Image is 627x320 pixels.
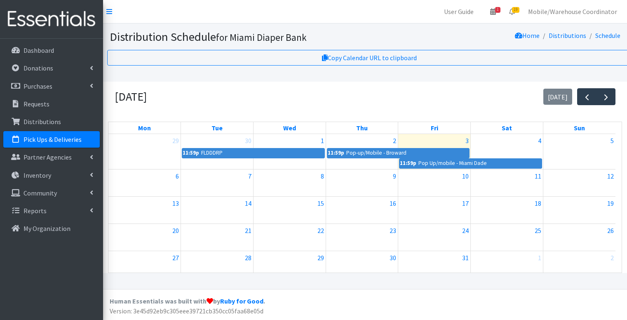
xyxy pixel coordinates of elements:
[606,197,615,210] a: October 19, 2025
[110,30,405,44] h1: Distribution Schedule
[3,202,100,219] a: Reports
[108,197,181,224] td: October 13, 2025
[181,251,254,278] td: October 28, 2025
[108,134,181,169] td: September 29, 2025
[495,7,500,13] span: 1
[399,158,542,168] a: 11:59pPop Up/mobile - Miami Dade
[503,3,521,20] a: 19
[108,224,181,251] td: October 20, 2025
[243,251,253,264] a: October 28, 2025
[216,31,307,43] small: for Miami Diaper Bank
[253,251,326,278] td: October 29, 2025
[171,197,181,210] a: October 13, 2025
[606,224,615,237] a: October 26, 2025
[577,88,596,105] button: Previous month
[398,251,471,278] td: October 31, 2025
[549,31,586,40] a: Distributions
[316,251,326,264] a: October 29, 2025
[391,169,398,183] a: October 9, 2025
[23,100,49,108] p: Requests
[253,134,326,169] td: October 1, 2025
[533,197,543,210] a: October 18, 2025
[3,60,100,76] a: Donations
[533,224,543,237] a: October 25, 2025
[3,78,100,94] a: Purchases
[471,169,543,197] td: October 11, 2025
[543,251,615,278] td: November 2, 2025
[391,134,398,147] a: October 2, 2025
[23,153,72,161] p: Partner Agencies
[471,197,543,224] td: October 18, 2025
[326,134,398,169] td: October 2, 2025
[346,148,407,158] div: Pop-up/Mobile - Broward
[326,169,398,197] td: October 9, 2025
[316,197,326,210] a: October 15, 2025
[171,224,181,237] a: October 20, 2025
[471,251,543,278] td: November 1, 2025
[543,224,615,251] td: October 26, 2025
[23,207,47,215] p: Reports
[174,169,181,183] a: October 6, 2025
[471,224,543,251] td: October 25, 2025
[398,224,471,251] td: October 24, 2025
[327,148,470,158] a: 11:59pPop-up/Mobile - Broward
[115,90,147,104] h2: [DATE]
[282,122,298,134] a: Wednesday
[23,189,57,197] p: Community
[316,224,326,237] a: October 22, 2025
[23,64,53,72] p: Donations
[595,31,620,40] a: Schedule
[609,134,615,147] a: October 5, 2025
[326,197,398,224] td: October 16, 2025
[543,197,615,224] td: October 19, 2025
[533,169,543,183] a: October 11, 2025
[3,220,100,237] a: My Organization
[471,134,543,169] td: October 4, 2025
[110,307,263,315] span: Version: 3e45d92eb9c305eee39721cb350cc05faa68e05d
[327,148,345,158] div: 11:59p
[398,169,471,197] td: October 10, 2025
[388,197,398,210] a: October 16, 2025
[181,134,254,169] td: September 30, 2025
[437,3,480,20] a: User Guide
[536,251,543,264] a: November 1, 2025
[521,3,624,20] a: Mobile/Warehouse Coordinator
[536,134,543,147] a: October 4, 2025
[3,167,100,184] a: Inventory
[3,185,100,201] a: Community
[326,251,398,278] td: October 30, 2025
[108,251,181,278] td: October 27, 2025
[418,159,487,168] div: Pop Up/mobile - Miami Dade
[464,134,470,147] a: October 3, 2025
[181,169,254,197] td: October 7, 2025
[512,7,519,13] span: 19
[596,88,615,105] button: Next month
[182,148,324,158] a: 11:59pFLDDDRP
[171,251,181,264] a: October 27, 2025
[23,171,51,179] p: Inventory
[201,148,223,158] div: FLDDDRP
[110,297,265,305] strong: Human Essentials was built with by .
[460,251,470,264] a: October 31, 2025
[23,46,54,54] p: Dashboard
[220,297,263,305] a: Ruby for Good
[3,131,100,148] a: Pick Ups & Deliveries
[609,251,615,264] a: November 2, 2025
[23,135,82,144] p: Pick Ups & Deliveries
[460,169,470,183] a: October 10, 2025
[171,134,181,147] a: September 29, 2025
[3,96,100,112] a: Requests
[484,3,503,20] a: 1
[182,148,200,158] div: 11:59p
[429,122,440,134] a: Friday
[253,224,326,251] td: October 22, 2025
[3,113,100,130] a: Distributions
[460,197,470,210] a: October 17, 2025
[500,122,514,134] a: Saturday
[3,149,100,165] a: Partner Agencies
[388,224,398,237] a: October 23, 2025
[253,197,326,224] td: October 15, 2025
[399,159,417,168] div: 11:59p
[243,197,253,210] a: October 14, 2025
[181,197,254,224] td: October 14, 2025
